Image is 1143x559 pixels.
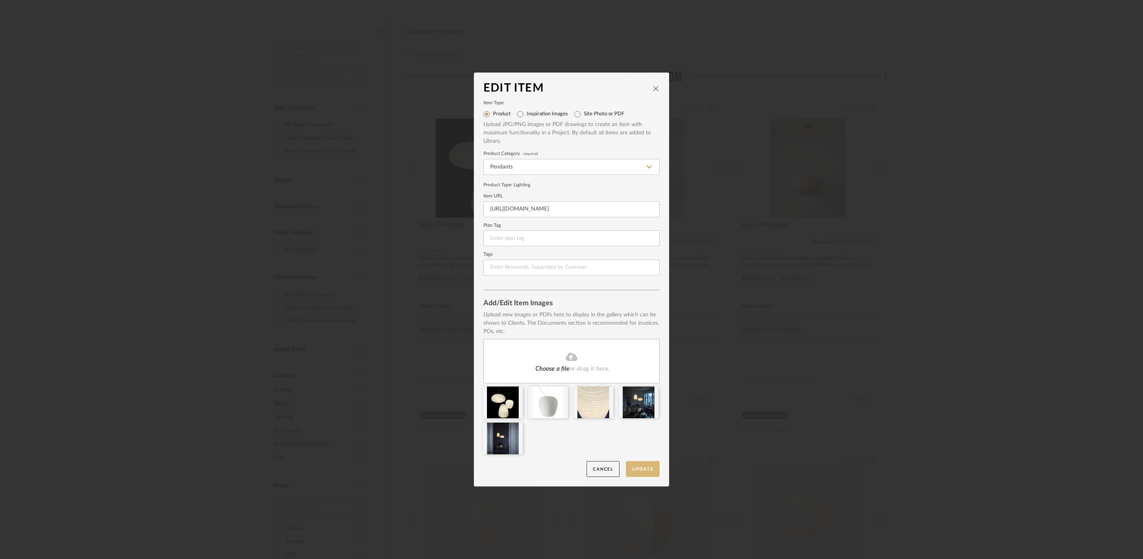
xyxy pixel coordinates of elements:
[523,152,538,155] span: required
[570,366,610,372] span: or drag it here.
[527,111,568,117] label: Inspiration Images
[535,366,570,372] span: Choose a file
[483,311,660,336] div: Upload new images or PDFs here to display in the gallery which can be shown to Clients. The Docum...
[626,461,660,477] button: Update
[483,253,660,257] label: Tags
[483,101,660,105] label: Item Type
[493,111,511,117] label: Product
[584,111,624,117] label: Site Photo or PDF
[483,159,660,175] input: Type a category to search and select
[483,181,660,188] div: Product Type
[483,260,660,276] input: Enter Keywords, Separated by Commas
[483,108,660,121] mat-radio-group: Select item type
[652,85,660,92] button: close
[587,461,620,477] button: Cancel
[483,300,660,308] div: Add/Edit Item Images
[483,121,660,145] div: Upload JPG/PNG images or PDF drawings to create an item with maximum functionality in a Project. ...
[483,82,652,95] div: Edit Item
[511,182,530,187] span: : Lighting
[483,152,660,156] label: Product Category
[483,194,660,198] label: Item URL
[483,201,660,217] input: Enter URL
[483,230,660,246] input: Enter plan tag
[483,224,660,228] label: Plan Tag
